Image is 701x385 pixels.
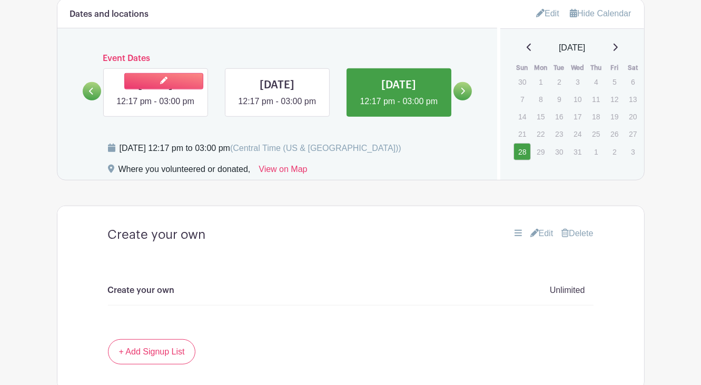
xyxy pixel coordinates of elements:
[530,227,554,240] a: Edit
[550,63,568,73] th: Tue
[550,284,585,297] p: Unlimited
[536,5,559,22] a: Edit
[570,9,631,18] a: Hide Calendar
[624,74,641,90] p: 6
[120,142,401,155] div: [DATE] 12:17 pm to 03:00 pm
[624,144,641,160] p: 3
[624,108,641,125] p: 20
[624,63,642,73] th: Sat
[550,91,568,107] p: 9
[550,74,568,90] p: 2
[70,9,149,19] h6: Dates and locations
[230,144,401,153] span: (Central Time (US & [GEOGRAPHIC_DATA]))
[514,74,531,90] p: 30
[568,63,587,73] th: Wed
[569,91,586,107] p: 10
[606,126,623,142] p: 26
[514,126,531,142] p: 21
[569,126,586,142] p: 24
[108,227,206,242] h4: Create your own
[587,108,605,125] p: 18
[531,63,550,73] th: Mon
[532,126,549,142] p: 22
[514,91,531,107] p: 7
[606,144,623,160] p: 2
[514,108,531,125] p: 14
[532,74,549,90] p: 1
[569,144,586,160] p: 31
[119,163,251,180] div: Where you volunteered or donated,
[514,143,531,160] a: 28
[259,163,307,180] a: View on Map
[587,74,605,90] p: 4
[605,63,624,73] th: Fri
[569,108,586,125] p: 17
[606,108,623,125] p: 19
[550,144,568,160] p: 30
[606,74,623,90] p: 5
[532,108,549,125] p: 15
[532,144,549,160] p: 29
[624,91,641,107] p: 13
[559,42,585,54] span: [DATE]
[587,63,605,73] th: Thu
[513,63,531,73] th: Sun
[550,108,568,125] p: 16
[532,91,549,107] p: 8
[624,126,641,142] p: 27
[606,91,623,107] p: 12
[569,74,586,90] p: 3
[101,54,454,64] h6: Event Dates
[587,126,605,142] p: 25
[561,227,593,240] a: Delete
[108,284,175,297] p: Create your own
[550,126,568,142] p: 23
[587,144,605,160] p: 1
[108,339,196,364] a: + Add Signup List
[587,91,605,107] p: 11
